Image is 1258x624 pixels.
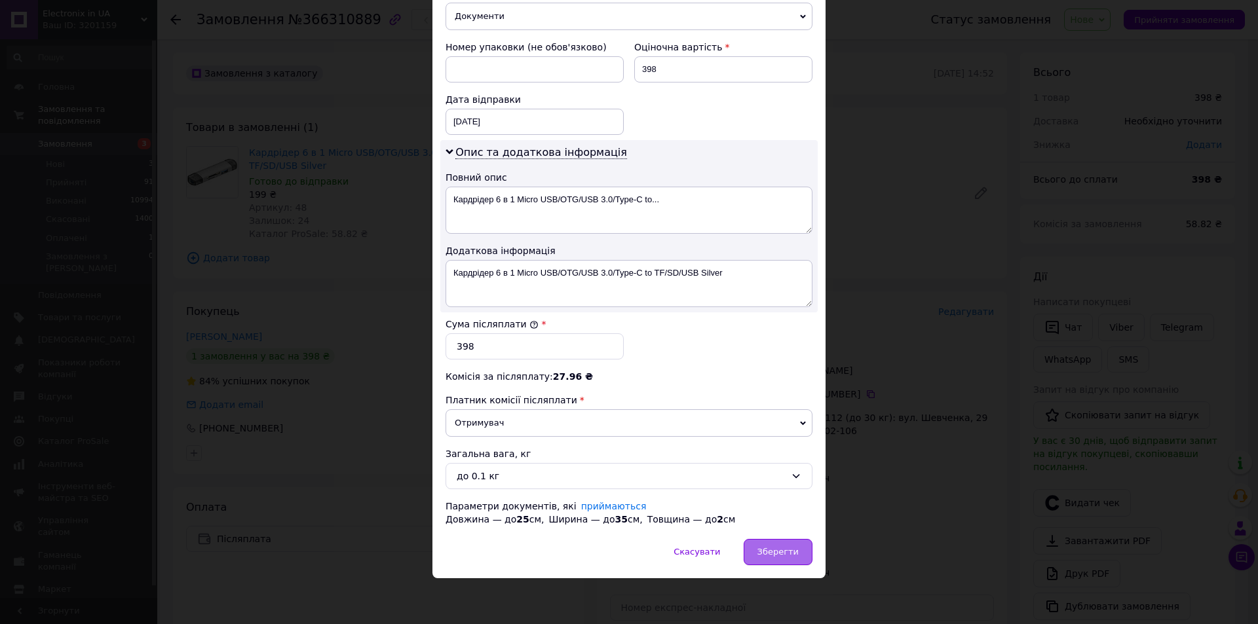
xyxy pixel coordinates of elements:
div: Параметри документів, які Довжина — до см, Ширина — до см, Товщина — до см [446,500,812,526]
span: Платник комісії післяплати [446,395,577,405]
div: Повний опис [446,171,812,184]
a: приймаються [581,501,647,511]
span: 2 [717,514,723,524]
div: до 0.1 кг [457,469,786,483]
textarea: Кардрідер 6 в 1 Micro USB/OTG/USB 3.0/Type-C to... [446,187,812,234]
span: Документи [446,3,812,30]
span: Скасувати [674,547,720,557]
span: Отримувач [446,409,812,437]
div: Загальна вага, кг [446,447,812,460]
span: Зберегти [757,547,799,557]
span: 27.96 ₴ [553,371,593,382]
textarea: Кардрідер 6 в 1 Micro USB/OTG/USB 3.0/Type-C to TF/SD/USB Silver [446,260,812,307]
label: Сума післяплати [446,319,539,329]
span: Опис та додаткова інформація [455,146,627,159]
div: Номер упаковки (не обов'язково) [446,41,624,54]
span: 25 [516,514,529,524]
div: Дата відправки [446,93,624,106]
span: 35 [615,514,627,524]
div: Оціночна вартість [634,41,812,54]
div: Додаткова інформація [446,244,812,257]
div: Комісія за післяплату: [446,370,812,383]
